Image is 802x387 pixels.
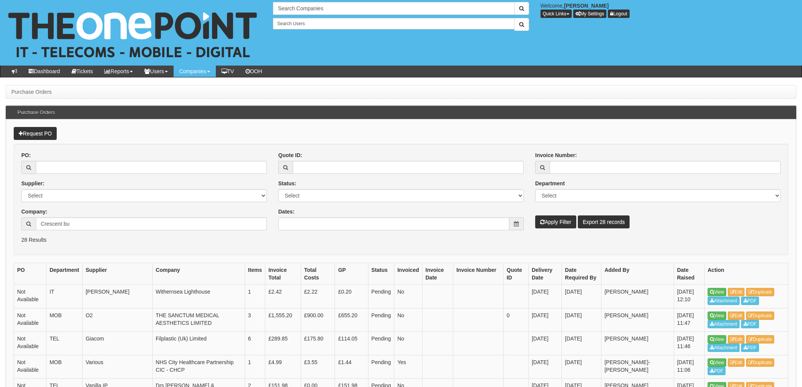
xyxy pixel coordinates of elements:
[728,335,745,344] a: Edit
[245,285,265,308] td: 1
[14,355,46,379] td: Not Available
[608,10,630,18] a: Logout
[23,66,66,77] a: Dashboard
[216,66,240,77] a: TV
[21,151,31,159] label: PO:
[335,355,368,379] td: £1.44
[368,263,394,285] th: Status
[541,10,572,18] button: Quick Links
[14,127,57,140] a: Request PO
[422,263,453,285] th: Invoice Date
[11,88,52,96] li: Purchase Orders
[46,355,83,379] td: MOB
[504,308,529,332] td: 0
[528,308,561,332] td: [DATE]
[394,332,422,355] td: No
[278,151,302,159] label: Quote ID:
[14,263,46,285] th: PO
[394,285,422,308] td: No
[240,66,268,77] a: OOH
[535,215,576,228] button: Apply Filter
[394,308,422,332] td: No
[708,297,740,305] a: Attachment
[153,355,245,379] td: NHS City Healthcare Partnership CIC - CHCP
[273,2,514,15] input: Search Companies
[265,285,301,308] td: £2.42
[564,3,609,9] b: [PERSON_NAME]
[278,180,296,187] label: Status:
[82,308,152,332] td: O2
[674,308,704,332] td: [DATE] 11:47
[674,285,704,308] td: [DATE] 12:10
[528,263,561,285] th: Delivery Date
[273,18,514,29] input: Search Users
[562,332,601,355] td: [DATE]
[265,355,301,379] td: £4.99
[335,308,368,332] td: £655.20
[601,308,674,332] td: [PERSON_NAME]
[66,66,99,77] a: Tickets
[728,288,745,296] a: Edit
[14,285,46,308] td: Not Available
[573,10,607,18] a: My Settings
[335,263,368,285] th: GP
[708,367,725,375] a: PDF
[301,332,335,355] td: £175.80
[153,308,245,332] td: THE SANCTUM MEDICAL AESTHETICS LIMITED
[368,332,394,355] td: Pending
[301,285,335,308] td: £2.22
[562,308,601,332] td: [DATE]
[674,263,704,285] th: Date Raised
[153,332,245,355] td: Filplastic (Uk) Limited
[741,297,759,305] a: PDF
[504,263,529,285] th: Quote ID
[174,66,216,77] a: Companies
[265,263,301,285] th: Invoice Total
[528,355,561,379] td: [DATE]
[301,308,335,332] td: £900.00
[601,263,674,285] th: Added By
[21,180,45,187] label: Supplier:
[46,285,83,308] td: IT
[746,358,774,367] a: Duplicate
[728,358,745,367] a: Edit
[394,355,422,379] td: Yes
[14,106,59,119] h3: Purchase Orders
[528,332,561,355] td: [DATE]
[153,263,245,285] th: Company
[578,215,630,228] a: Export 28 records
[741,320,759,328] a: PDF
[368,285,394,308] td: Pending
[728,312,745,320] a: Edit
[674,355,704,379] td: [DATE] 11:06
[453,263,503,285] th: Invoice Number
[741,344,759,352] a: PDF
[46,308,83,332] td: MOB
[535,2,802,18] div: Welcome,
[708,344,740,352] a: Attachment
[394,263,422,285] th: Invoiced
[82,285,152,308] td: [PERSON_NAME]
[601,285,674,308] td: [PERSON_NAME]
[265,332,301,355] td: £289.85
[535,151,577,159] label: Invoice Number:
[301,263,335,285] th: Total Costs
[562,285,601,308] td: [DATE]
[265,308,301,332] td: £1,555.20
[335,332,368,355] td: £114.05
[245,355,265,379] td: 1
[708,288,726,296] a: View
[245,332,265,355] td: 6
[99,66,139,77] a: Reports
[139,66,174,77] a: Users
[746,335,774,344] a: Duplicate
[562,355,601,379] td: [DATE]
[335,285,368,308] td: £0.20
[82,263,152,285] th: Supplier
[674,332,704,355] td: [DATE] 11:46
[14,308,46,332] td: Not Available
[21,236,781,244] p: 28 Results
[21,208,47,215] label: Company:
[708,335,726,344] a: View
[14,332,46,355] td: Not Available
